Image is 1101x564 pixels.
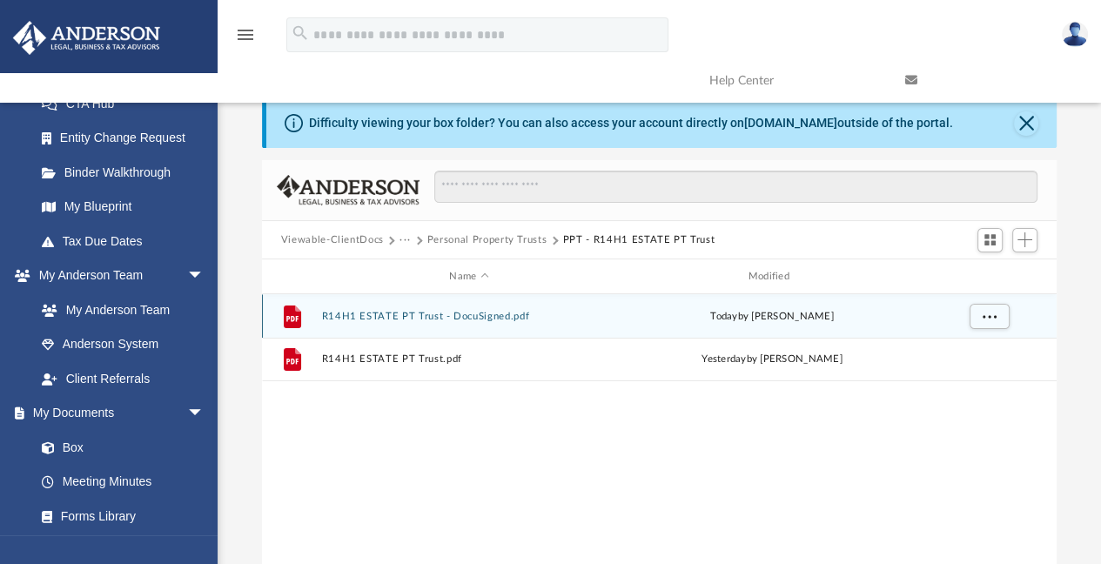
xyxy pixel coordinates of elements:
[8,21,165,55] img: Anderson Advisors Platinum Portal
[1062,22,1088,47] img: User Pic
[927,269,1049,285] div: id
[1012,228,1038,252] button: Add
[24,190,222,225] a: My Blueprint
[281,232,384,248] button: Viewable-ClientDocs
[427,232,547,248] button: Personal Property Trusts
[187,258,222,294] span: arrow_drop_down
[24,430,213,465] a: Box
[744,116,837,130] a: [DOMAIN_NAME]
[624,352,919,367] div: by [PERSON_NAME]
[320,269,616,285] div: Name
[24,465,222,500] a: Meeting Minutes
[12,396,222,431] a: My Documentsarrow_drop_down
[399,232,411,248] button: ···
[24,224,231,258] a: Tax Due Dates
[710,312,737,321] span: today
[624,269,920,285] div: Modified
[187,396,222,432] span: arrow_drop_down
[24,86,231,121] a: CTA Hub
[702,354,746,364] span: yesterday
[24,121,231,156] a: Entity Change Request
[235,24,256,45] i: menu
[309,114,953,132] div: Difficulty viewing your box folder? You can also access your account directly on outside of the p...
[434,171,1037,204] input: Search files and folders
[12,258,222,293] a: My Anderson Teamarrow_drop_down
[624,309,919,325] div: by [PERSON_NAME]
[24,327,222,362] a: Anderson System
[969,304,1009,330] button: More options
[24,155,231,190] a: Binder Walkthrough
[24,292,213,327] a: My Anderson Team
[321,311,616,322] button: R14H1 ESTATE PT Trust - DocuSigned.pdf
[563,232,715,248] button: PPT - R14H1 ESTATE PT Trust
[696,46,892,115] a: Help Center
[1014,111,1038,136] button: Close
[291,23,310,43] i: search
[270,269,313,285] div: id
[24,361,222,396] a: Client Referrals
[235,33,256,45] a: menu
[321,354,616,366] button: R14H1 ESTATE PT Trust.pdf
[24,499,213,534] a: Forms Library
[977,228,1004,252] button: Switch to Grid View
